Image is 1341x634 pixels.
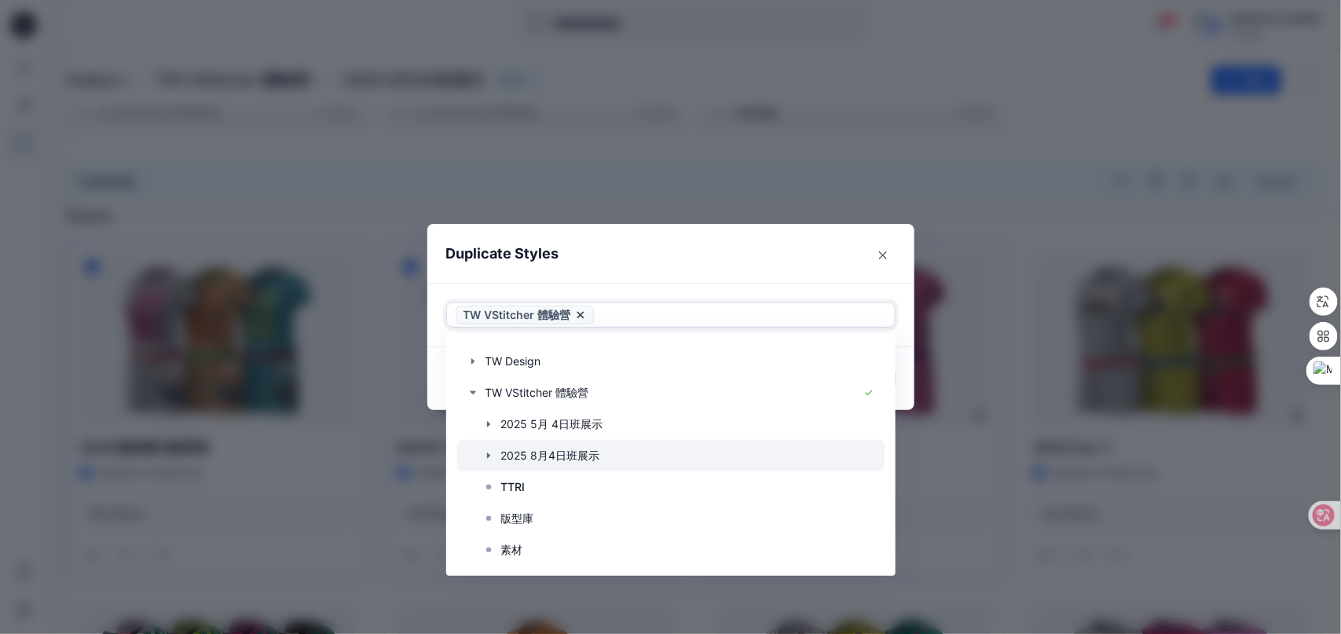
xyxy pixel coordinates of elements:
[446,243,559,265] p: Duplicate Styles
[501,478,526,497] p: TTRI
[501,509,534,528] p: 版型庫
[501,541,523,559] p: 素材
[870,243,896,268] button: Close
[463,306,571,324] span: TW VStitcher 體驗營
